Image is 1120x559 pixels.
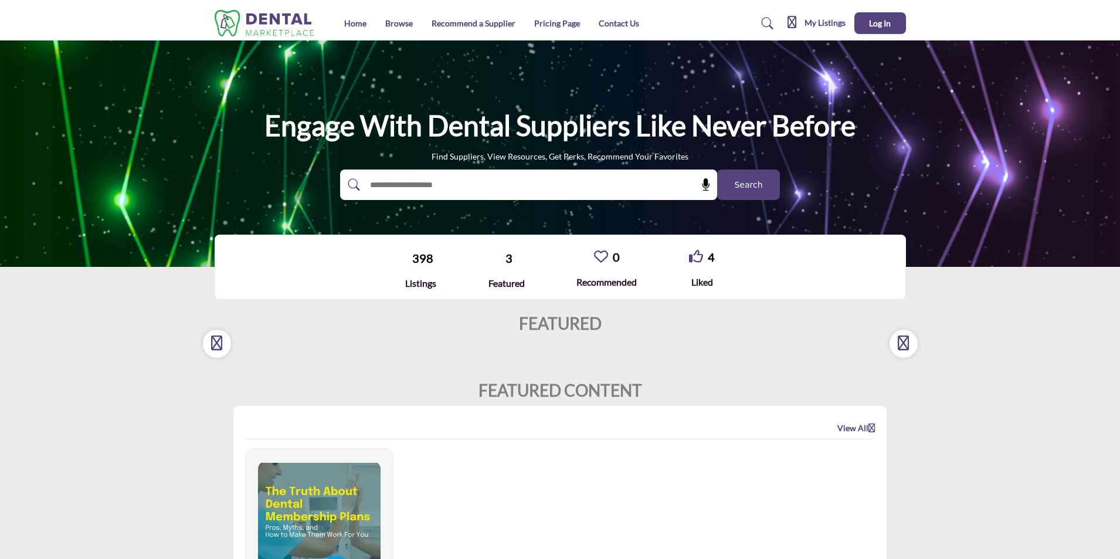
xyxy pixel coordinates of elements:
a: Contact Us [599,18,639,28]
a: Browse [385,18,413,28]
a: Home [344,18,366,28]
a: 4 [708,250,715,264]
h2: FEATURED CONTENT [478,381,642,401]
h1: Engage with Dental Suppliers Like Never Before [264,107,856,144]
span: Log In [869,18,891,28]
p: Find Suppliers, View Resources, Get Perks, Recommend Your Favorites [432,151,688,162]
a: View All [837,422,875,434]
div: Listings [405,276,436,290]
a: 0 [613,250,620,264]
div: My Listings [788,16,846,31]
span: Search [734,179,762,191]
a: Go to Recommended [594,249,608,265]
button: Search [717,170,780,200]
h2: FEATURED [519,314,602,334]
a: 398 [412,251,433,265]
button: Log In [854,12,906,34]
div: Featured [488,276,525,290]
i: Go to Liked [689,249,703,263]
a: 3 [505,251,513,265]
img: Site Logo [215,10,320,36]
a: Search [750,14,781,33]
div: Liked [689,275,715,289]
div: Recommended [576,275,637,289]
a: Recommend a Supplier [432,18,515,28]
h5: My Listings [805,18,846,28]
a: Pricing Page [534,18,580,28]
